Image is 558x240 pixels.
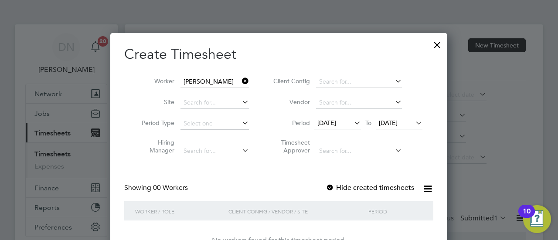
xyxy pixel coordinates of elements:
span: 00 Workers [153,183,188,192]
label: Vendor [271,98,310,106]
label: Client Config [271,77,310,85]
input: Search for... [180,145,249,157]
label: Period [271,119,310,127]
label: Period Type [135,119,174,127]
label: Hiring Manager [135,139,174,154]
span: To [363,117,374,128]
div: Period [366,201,425,221]
input: Search for... [316,97,402,109]
div: 10 [523,211,531,223]
input: Search for... [180,76,249,88]
h2: Create Timesheet [124,45,433,64]
div: Showing [124,183,190,193]
label: Hide created timesheets [326,183,414,192]
label: Site [135,98,174,106]
input: Search for... [316,76,402,88]
input: Select one [180,118,249,130]
label: Worker [135,77,174,85]
span: [DATE] [379,119,398,127]
input: Search for... [180,97,249,109]
button: Open Resource Center, 10 new notifications [523,205,551,233]
div: Worker / Role [133,201,226,221]
div: Client Config / Vendor / Site [226,201,366,221]
label: Timesheet Approver [271,139,310,154]
input: Search for... [316,145,402,157]
span: [DATE] [317,119,336,127]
